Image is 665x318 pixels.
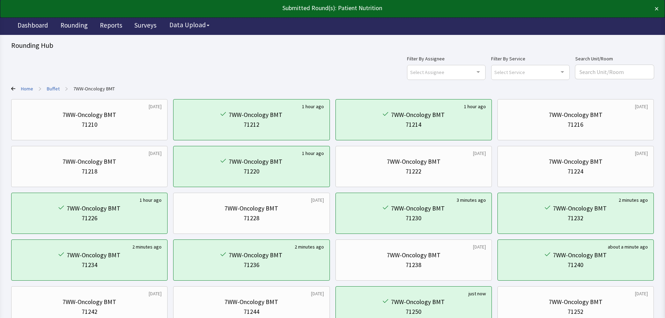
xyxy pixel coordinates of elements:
div: 7WW-Oncology BMT [224,297,278,307]
div: 71222 [406,167,421,176]
div: 1 hour ago [302,150,324,157]
div: 71238 [406,260,421,270]
div: [DATE] [635,150,648,157]
div: 7WW-Oncology BMT [549,110,603,120]
div: [DATE] [149,103,162,110]
div: 71242 [82,307,97,317]
div: 7WW-Oncology BMT [67,204,120,213]
span: > [39,82,41,96]
div: 7WW-Oncology BMT [62,110,116,120]
div: 71252 [568,307,583,317]
div: Rounding Hub [11,40,654,50]
div: 7WW-Oncology BMT [229,157,282,167]
div: 7WW-Oncology BMT [387,157,441,167]
div: 71250 [406,307,421,317]
div: 71220 [244,167,259,176]
div: 71224 [568,167,583,176]
div: 7WW-Oncology BMT [224,204,278,213]
div: 7WW-Oncology BMT [391,297,445,307]
div: Submitted Round(s): Patient Nutrition [6,3,593,13]
div: 7WW-Oncology BMT [549,297,603,307]
a: Home [21,85,33,92]
span: Select Service [494,68,525,76]
a: 7WW-Oncology BMT [73,85,115,92]
a: Dashboard [12,17,53,35]
div: 71218 [82,167,97,176]
div: 7WW-Oncology BMT [553,250,607,260]
label: Filter By Service [491,54,570,63]
div: 1 hour ago [140,197,162,204]
div: 71212 [244,120,259,130]
div: 71228 [244,213,259,223]
div: 2 minutes ago [295,243,324,250]
div: [DATE] [635,290,648,297]
div: 1 hour ago [464,103,486,110]
a: Reports [95,17,127,35]
div: about a minute ago [608,243,648,250]
button: Data Upload [165,19,214,31]
a: Rounding [55,17,93,35]
div: 71226 [82,213,97,223]
div: [DATE] [149,150,162,157]
div: 3 minutes ago [457,197,486,204]
div: 71240 [568,260,583,270]
div: 7WW-Oncology BMT [62,297,116,307]
input: Search Unit/Room [575,65,654,79]
div: [DATE] [473,150,486,157]
div: [DATE] [311,290,324,297]
span: Select Assignee [410,68,444,76]
div: 71234 [82,260,97,270]
div: [DATE] [311,197,324,204]
div: [DATE] [635,103,648,110]
label: Filter By Assignee [407,54,486,63]
div: 7WW-Oncology BMT [229,110,282,120]
a: Surveys [129,17,162,35]
span: > [65,82,68,96]
div: 1 hour ago [302,103,324,110]
div: 7WW-Oncology BMT [67,250,120,260]
div: 7WW-Oncology BMT [387,250,441,260]
div: 71236 [244,260,259,270]
div: 7WW-Oncology BMT [391,110,445,120]
div: 71232 [568,213,583,223]
div: [DATE] [473,243,486,250]
div: 71210 [82,120,97,130]
div: 71214 [406,120,421,130]
button: × [655,3,659,14]
div: 2 minutes ago [619,197,648,204]
a: Buffet [47,85,60,92]
div: 7WW-Oncology BMT [229,250,282,260]
div: [DATE] [149,290,162,297]
div: just now [468,290,486,297]
div: 71216 [568,120,583,130]
div: 71230 [406,213,421,223]
label: Search Unit/Room [575,54,654,63]
div: 7WW-Oncology BMT [553,204,607,213]
div: 7WW-Oncology BMT [62,157,116,167]
div: 7WW-Oncology BMT [391,204,445,213]
div: 71244 [244,307,259,317]
div: 7WW-Oncology BMT [549,157,603,167]
div: 2 minutes ago [132,243,162,250]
